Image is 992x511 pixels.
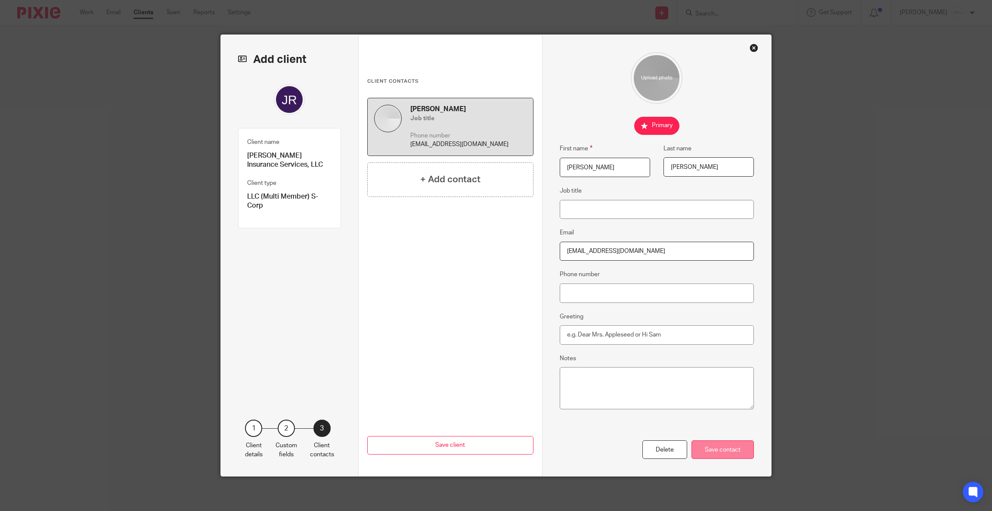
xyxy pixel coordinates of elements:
[247,179,276,187] label: Client type
[367,78,533,85] h3: Client contacts
[245,441,263,459] p: Client details
[247,192,332,211] p: LLC (Multi Member) S-Corp
[560,325,754,345] input: e.g. Dear Mrs. Appleseed or Hi Sam
[691,440,754,459] div: Save contact
[410,114,527,123] h5: Job title
[642,440,687,459] div: Delete
[274,84,305,115] img: svg%3E
[278,420,295,437] div: 2
[410,105,527,114] h4: [PERSON_NAME]
[663,144,691,153] label: Last name
[313,420,331,437] div: 3
[247,138,279,146] label: Client name
[310,441,334,459] p: Client contacts
[245,420,262,437] div: 1
[560,228,574,237] label: Email
[560,270,600,279] label: Phone number
[750,44,758,52] div: Close this dialog window
[374,105,402,132] img: default.jpg
[560,187,582,195] label: Job title
[247,151,332,170] p: [PERSON_NAME] Insurance Services, LLC
[276,441,297,459] p: Custom fields
[560,143,592,153] label: First name
[410,131,527,140] p: Phone number
[367,436,533,455] button: Save client
[560,354,576,363] label: Notes
[560,312,583,321] label: Greeting
[420,173,480,186] h4: + Add contact
[238,52,341,67] h2: Add client
[410,140,527,149] p: [EMAIL_ADDRESS][DOMAIN_NAME]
